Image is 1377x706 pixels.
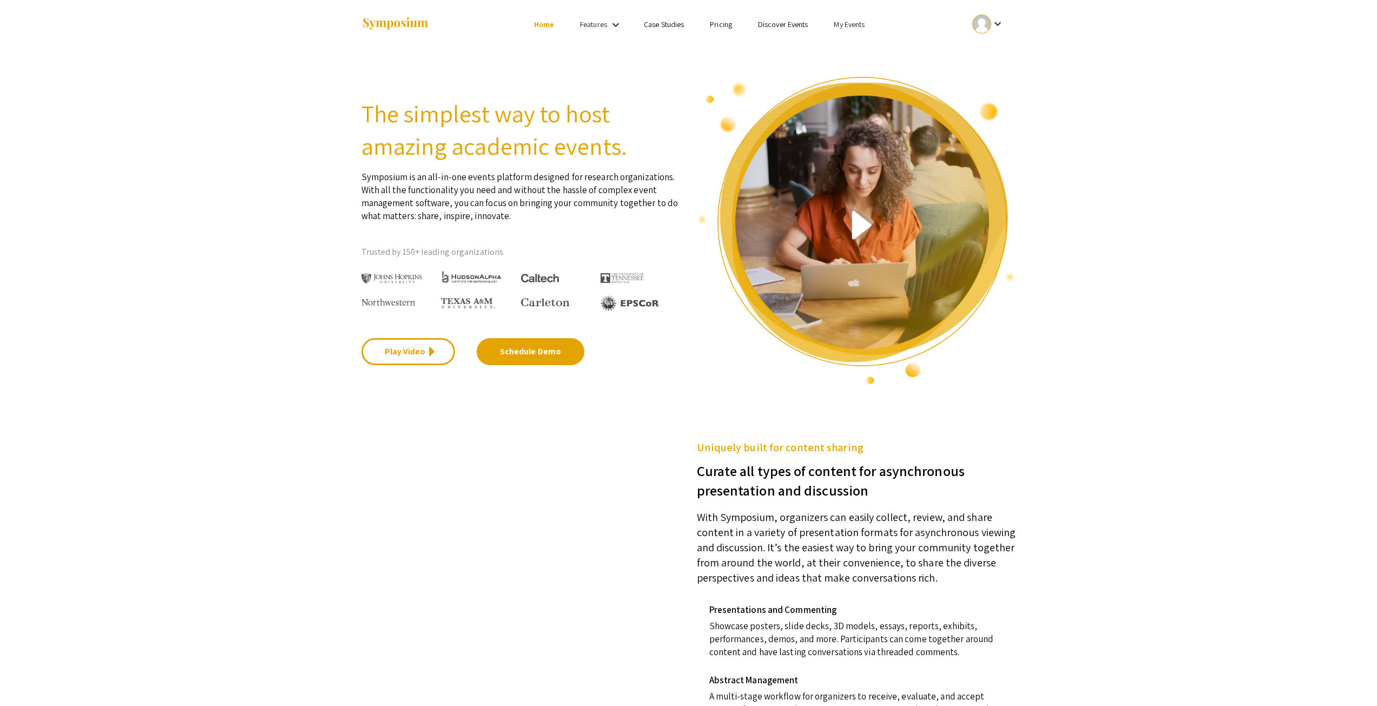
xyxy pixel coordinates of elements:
img: Symposium by ForagerOne [361,17,429,31]
p: Trusted by 150+ leading organizations [361,244,681,260]
img: video overview of Symposium [697,76,1016,385]
img: Texas A&M University [441,298,495,309]
img: Caltech [521,274,559,283]
h2: The simplest way to host amazing academic events. [361,97,681,162]
img: The University of Tennessee [601,273,644,283]
p: With Symposium, organizers can easily collect, review, and share content in a variety of presenta... [697,500,1016,585]
img: Johns Hopkins University [361,274,423,284]
h4: Presentations and Commenting [709,604,1008,615]
p: Symposium is an all-in-one events platform designed for research organizations. With all the func... [361,162,681,222]
a: My Events [834,19,865,29]
h4: Abstract Management [709,675,1008,685]
a: Discover Events [758,19,808,29]
h3: Curate all types of content for asynchronous presentation and discussion [697,456,1016,500]
a: Play Video [361,338,455,365]
a: Pricing [710,19,732,29]
button: Expand account dropdown [961,12,1016,36]
img: Carleton [521,298,570,307]
img: HudsonAlpha [441,270,502,283]
mat-icon: Expand account dropdown [991,17,1004,30]
h5: Uniquely built for content sharing [697,439,1016,456]
mat-icon: Expand Features list [609,18,622,31]
p: Showcase posters, slide decks, 3D models, essays, reports, exhibits, performances, demos, and mor... [709,615,1008,658]
img: Northwestern [361,299,416,305]
img: EPSCOR [601,295,660,311]
a: Case Studies [644,19,684,29]
a: Schedule Demo [477,338,584,365]
a: Features [580,19,607,29]
a: Home [534,19,554,29]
